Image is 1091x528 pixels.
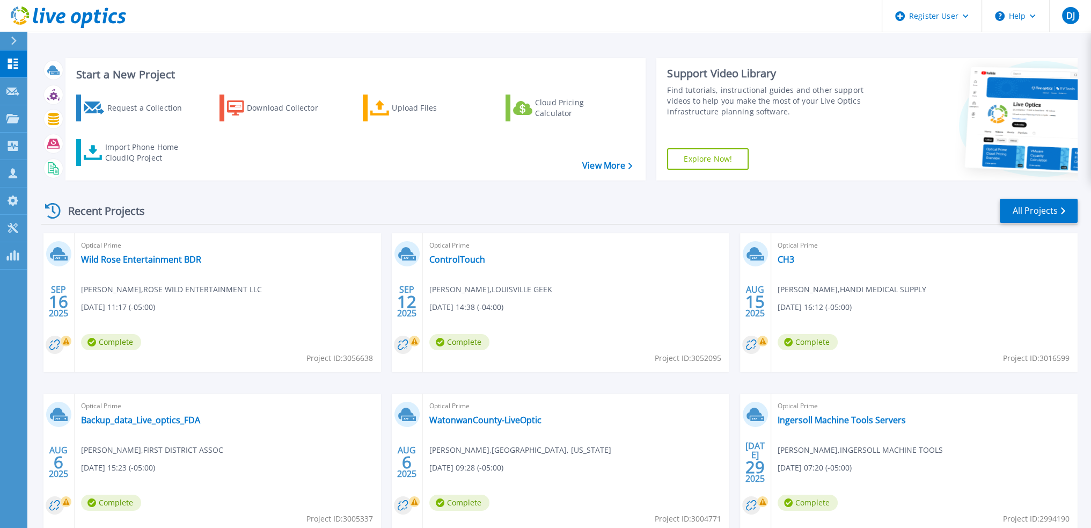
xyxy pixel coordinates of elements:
span: 12 [397,297,416,306]
a: All Projects [1000,199,1078,223]
div: AUG 2025 [397,443,417,482]
div: [DATE] 2025 [745,443,765,482]
a: Request a Collection [76,95,196,121]
a: Backup_data_Live_optics_FDA [81,415,200,425]
a: Upload Files [363,95,482,121]
span: Project ID: 3016599 [1003,352,1070,364]
a: Cloud Pricing Calculator [506,95,625,121]
a: Download Collector [219,95,339,121]
span: DJ [1066,11,1074,20]
a: View More [582,161,632,171]
div: Download Collector [247,97,333,119]
a: WatonwanCounty-LiveOptic [429,415,541,425]
span: Optical Prime [778,400,1071,412]
span: 15 [745,297,765,306]
div: Cloud Pricing Calculator [535,97,621,119]
span: Optical Prime [81,240,375,251]
span: Complete [81,495,141,511]
span: [DATE] 07:20 (-05:00) [778,462,852,474]
span: 6 [402,458,412,467]
span: Optical Prime [429,240,723,251]
div: Find tutorials, instructional guides and other support videos to help you make the most of your L... [667,85,882,117]
span: [PERSON_NAME] , FIRST DISTRICT ASSOC [81,444,223,456]
span: Project ID: 3052095 [655,352,721,364]
a: ControlTouch [429,254,485,265]
span: Complete [429,334,489,350]
span: Complete [81,334,141,350]
span: 29 [745,462,765,472]
div: AUG 2025 [48,443,69,482]
div: Request a Collection [107,97,193,119]
span: Complete [778,495,838,511]
span: Project ID: 3005337 [306,513,373,525]
span: 16 [49,297,68,306]
a: Ingersoll Machine Tools Servers [778,415,906,425]
span: Project ID: 3056638 [306,352,373,364]
span: [DATE] 09:28 (-05:00) [429,462,503,474]
span: 6 [54,458,63,467]
span: Complete [778,334,838,350]
span: [PERSON_NAME] , HANDI MEDICAL SUPPLY [778,284,926,295]
div: Recent Projects [41,198,159,224]
span: [DATE] 11:17 (-05:00) [81,301,155,313]
span: [PERSON_NAME] , LOUISVILLE GEEK [429,284,552,295]
a: Explore Now! [667,148,749,170]
div: Import Phone Home CloudIQ Project [105,142,189,163]
span: [PERSON_NAME] , [GEOGRAPHIC_DATA], [US_STATE] [429,444,611,456]
a: CH3 [778,254,794,265]
span: [DATE] 16:12 (-05:00) [778,301,852,313]
div: AUG 2025 [745,282,765,321]
div: SEP 2025 [397,282,417,321]
span: [PERSON_NAME] , INGERSOLL MACHINE TOOLS [778,444,943,456]
a: Wild Rose Entertainment BDR [81,254,201,265]
span: Complete [429,495,489,511]
span: Project ID: 2994190 [1003,513,1070,525]
span: [DATE] 14:38 (-04:00) [429,301,503,313]
div: Upload Files [392,97,478,119]
span: [DATE] 15:23 (-05:00) [81,462,155,474]
span: Optical Prime [429,400,723,412]
div: SEP 2025 [48,282,69,321]
span: [PERSON_NAME] , ROSE WILD ENTERTAINMENT LLC [81,284,262,295]
div: Support Video Library [667,67,882,81]
span: Optical Prime [81,400,375,412]
span: Project ID: 3004771 [655,513,721,525]
h3: Start a New Project [76,69,632,81]
span: Optical Prime [778,240,1071,251]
